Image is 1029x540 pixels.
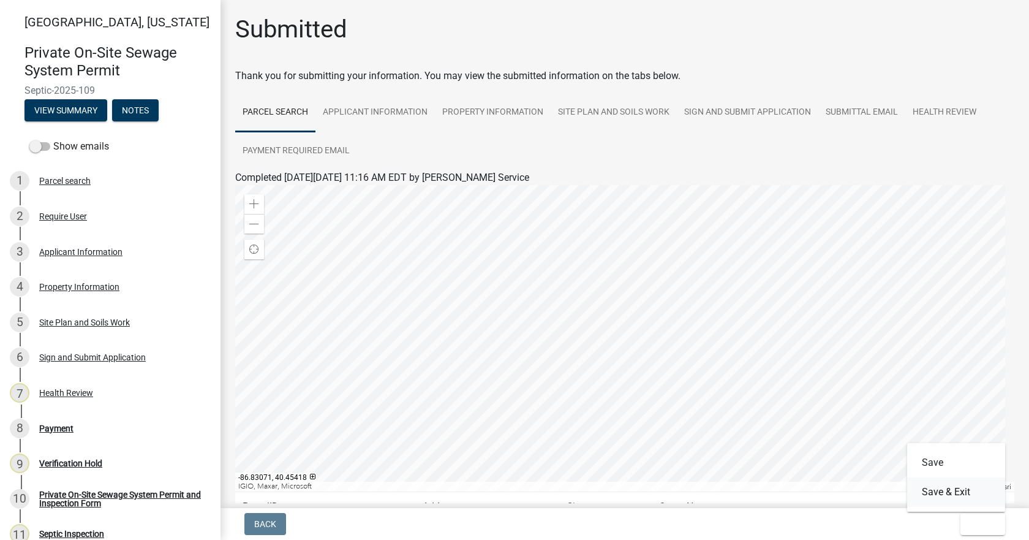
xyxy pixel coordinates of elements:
span: Septic-2025-109 [24,85,196,96]
button: View Summary [24,99,107,121]
span: Exit [970,519,988,529]
div: IGIO, Maxar, Microsoft [235,482,954,492]
div: Parcel search [39,177,91,185]
div: Require User [39,212,87,221]
div: 1 [10,171,29,191]
div: Sign and Submit Application [39,353,146,362]
a: Esri [1000,482,1011,491]
td: OwnerName [652,492,959,522]
a: Parcel search [235,93,315,132]
a: Site Plan and Soils Work [551,93,677,132]
td: City [559,492,652,522]
div: Zoom in [244,194,264,214]
span: Back [254,519,276,529]
div: Site Plan and Soils Work [39,318,130,327]
button: Save [907,448,1005,477]
a: Applicant Information [315,93,435,132]
div: Health Review [39,389,93,397]
div: Property Information [39,283,119,291]
wm-modal-confirm: Summary [24,106,107,116]
button: Save & Exit [907,477,1005,507]
div: 2 [10,207,29,226]
td: ParcelID [235,492,415,522]
button: Notes [112,99,159,121]
button: Exit [960,513,1005,535]
div: 5 [10,313,29,332]
button: Back [244,513,286,535]
span: [GEOGRAPHIC_DATA], [US_STATE] [24,15,209,29]
span: Completed [DATE][DATE] 11:16 AM EDT by [PERSON_NAME] Service [235,172,529,183]
a: Submittal Email [818,93,905,132]
a: Sign and Submit Application [677,93,818,132]
h1: Submitted [235,15,347,44]
label: Show emails [29,139,109,154]
a: Property Information [435,93,551,132]
div: 4 [10,277,29,297]
div: Find my location [244,240,264,259]
h4: Private On-Site Sewage System Permit [24,44,211,80]
div: Private On-Site Sewage System Permit and Inspection Form [39,490,201,508]
a: Health Review [905,93,984,132]
div: Verification Hold [39,459,102,468]
div: 10 [10,489,29,509]
div: Thank you for submitting your information. You may view the submitted information on the tabs below. [235,69,1014,83]
div: 8 [10,419,29,438]
a: Payment Required Email [235,132,357,171]
wm-modal-confirm: Notes [112,106,159,116]
div: 3 [10,242,29,262]
div: 6 [10,348,29,367]
div: Payment [39,424,73,433]
div: Septic Inspection [39,530,104,538]
div: Applicant Information [39,248,123,256]
div: Exit [907,443,1005,512]
div: 9 [10,454,29,473]
td: Address [415,492,559,522]
div: Zoom out [244,214,264,234]
div: 7 [10,383,29,403]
